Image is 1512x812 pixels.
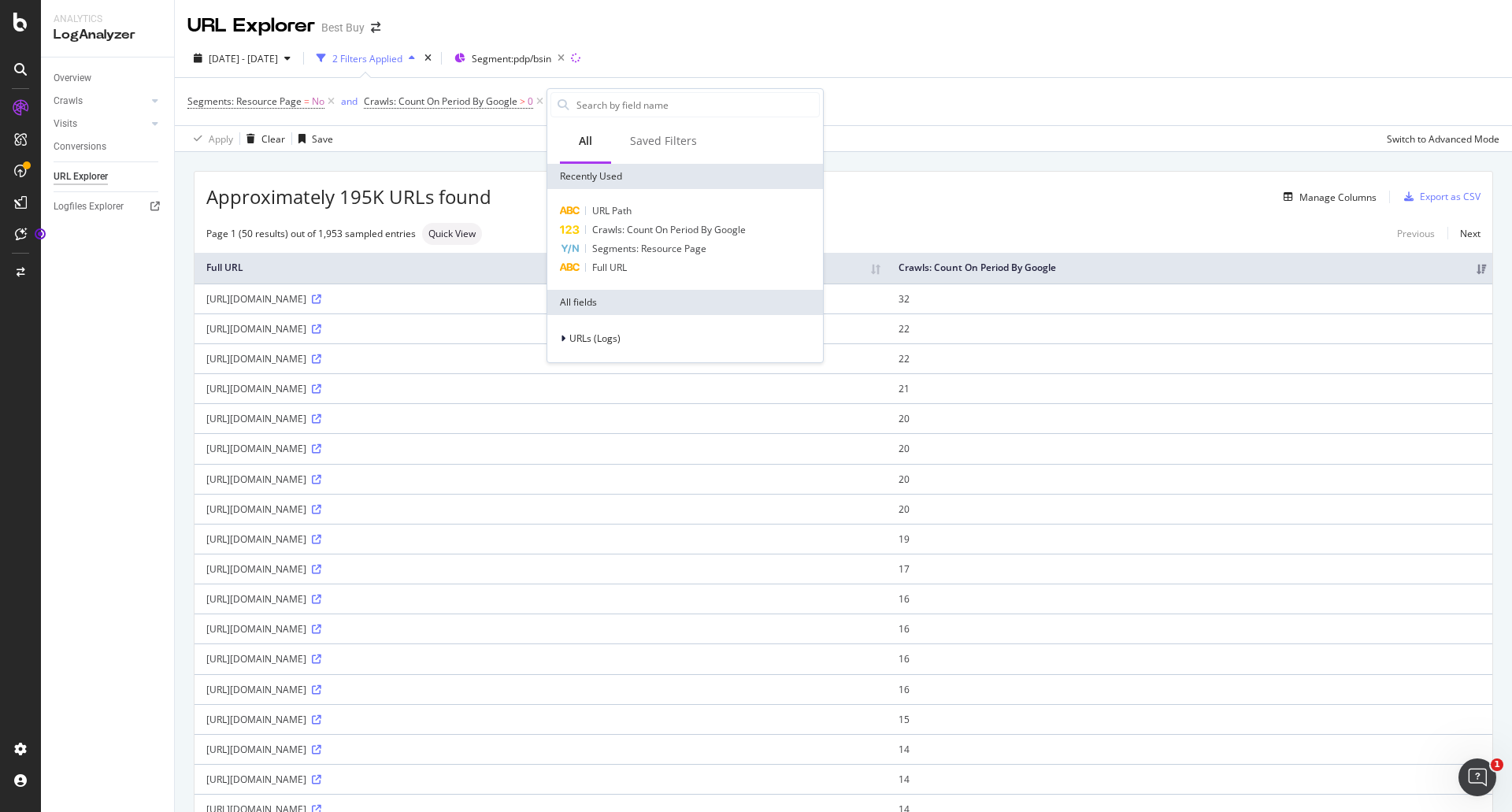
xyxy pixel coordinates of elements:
span: Full URL [592,261,627,274]
td: 22 [887,343,1492,373]
a: Visits [54,116,147,132]
th: Full URL: activate to sort column ascending [195,253,887,284]
div: [URL][DOMAIN_NAME] [206,773,875,786]
span: 0 [528,91,533,113]
div: Tooltip anchor [33,227,47,241]
span: Crawls: Count On Period By Google [592,223,746,236]
td: 14 [887,734,1492,764]
div: [URL][DOMAIN_NAME] [206,352,875,365]
button: Save [292,126,333,151]
td: 16 [887,674,1492,704]
a: Next [1447,222,1480,245]
div: [URL][DOMAIN_NAME] [206,683,875,696]
button: Segment:pdp/bsin [448,46,571,71]
div: [URL][DOMAIN_NAME] [206,322,875,336]
div: neutral label [422,223,482,245]
a: Overview [54,70,163,87]
td: 20 [887,464,1492,494]
span: [DATE] - [DATE] [209,52,278,65]
iframe: Intercom live chat [1458,758,1496,796]
a: Conversions [54,139,163,155]
span: No [312,91,324,113]
div: Saved Filters [630,133,697,149]
div: and [341,95,358,108]
div: [URL][DOMAIN_NAME] [206,713,875,726]
span: Approximately 195K URLs found [206,184,491,210]
div: [URL][DOMAIN_NAME] [206,502,875,516]
div: [URL][DOMAIN_NAME] [206,473,875,486]
div: times [421,50,435,66]
td: 16 [887,643,1492,673]
a: Logfiles Explorer [54,198,163,215]
div: Clear [261,132,285,146]
td: 16 [887,614,1492,643]
button: Apply [187,126,233,151]
div: LogAnalyzer [54,26,161,44]
td: 16 [887,584,1492,614]
td: 20 [887,494,1492,524]
div: arrow-right-arrow-left [371,22,380,33]
td: 14 [887,764,1492,794]
div: 2 Filters Applied [332,52,402,65]
div: [URL][DOMAIN_NAME] [206,562,875,576]
input: Search by field name [575,93,819,117]
td: 21 [887,373,1492,403]
div: [URL][DOMAIN_NAME] [206,412,875,425]
button: 2 Filters Applied [310,46,421,71]
div: Conversions [54,139,106,155]
span: = [304,95,309,108]
td: 22 [887,313,1492,343]
button: Export as CSV [1398,184,1480,209]
button: Switch to Advanced Mode [1380,126,1499,151]
td: 17 [887,554,1492,584]
span: URLs (Logs) [569,332,621,345]
div: [URL][DOMAIN_NAME] [206,532,875,546]
div: URL Explorer [187,13,315,39]
td: 20 [887,403,1492,433]
td: 19 [887,524,1492,554]
div: Visits [54,116,77,132]
button: Manage Columns [1277,187,1377,206]
div: [URL][DOMAIN_NAME] [206,652,875,666]
div: [URL][DOMAIN_NAME] [206,442,875,455]
span: Crawls: Count On Period By Google [364,95,517,108]
div: Apply [209,132,233,146]
div: All [579,133,592,149]
div: Page 1 (50 results) out of 1,953 sampled entries [206,227,416,240]
td: 15 [887,704,1492,734]
div: Logfiles Explorer [54,198,124,215]
span: Segment: pdp/bsin [472,52,551,65]
div: Best Buy [321,20,365,35]
div: [URL][DOMAIN_NAME] [206,292,875,306]
a: URL Explorer [54,169,163,185]
div: Manage Columns [1299,191,1377,204]
div: Overview [54,70,91,87]
div: Switch to Advanced Mode [1387,132,1499,146]
div: Export as CSV [1420,190,1480,203]
span: Quick View [428,229,476,239]
span: Segments: Resource Page [187,95,302,108]
div: Save [312,132,333,146]
td: 20 [887,433,1492,463]
span: 1 [1491,758,1503,771]
span: Segments: Resource Page [592,242,706,255]
span: > [520,95,525,108]
div: URL Explorer [54,169,108,185]
div: [URL][DOMAIN_NAME] [206,622,875,636]
div: Analytics [54,13,161,26]
div: [URL][DOMAIN_NAME] [206,743,875,756]
div: Recently Used [547,164,823,189]
div: [URL][DOMAIN_NAME] [206,592,875,606]
div: Crawls [54,93,83,109]
div: All fields [547,290,823,315]
button: [DATE] - [DATE] [187,46,297,71]
th: Crawls: Count On Period By Google: activate to sort column ascending [887,253,1492,284]
a: Crawls [54,93,147,109]
td: 32 [887,284,1492,313]
button: Clear [240,126,285,151]
div: [URL][DOMAIN_NAME] [206,382,875,395]
button: and [341,94,358,109]
span: URL Path [592,204,632,217]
